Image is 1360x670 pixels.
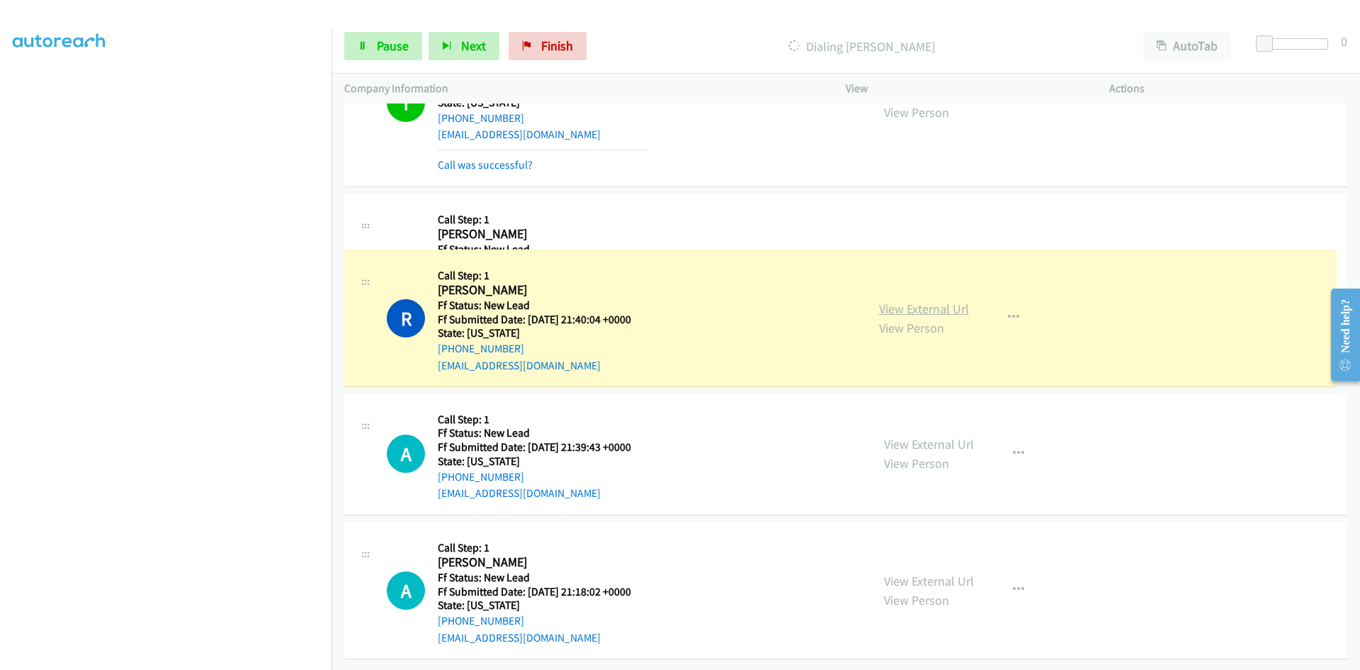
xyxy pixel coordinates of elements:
a: [EMAIL_ADDRESS][DOMAIN_NAME] [438,486,601,500]
h5: Ff Status: New Lead [438,298,649,313]
h1: A [387,435,425,473]
h2: [PERSON_NAME] [438,554,649,571]
a: View External Url [884,436,974,452]
p: Actions [1109,80,1347,97]
h5: Call Step: 1 [438,541,649,555]
h2: [PERSON_NAME] [438,226,649,242]
h5: State: [US_STATE] [438,598,649,613]
a: Call was successful? [438,158,533,172]
button: Next [429,32,499,60]
h5: Ff Submitted Date: [DATE] 21:39:43 +0000 [438,440,649,454]
h5: Ff Submitted Date: [DATE] 21:18:02 +0000 [438,585,649,599]
h5: Ff Submitted Date: [DATE] 21:40:04 +0000 [438,313,649,327]
a: View Person [879,320,944,336]
a: View External Url [884,573,974,589]
h1: A [387,571,425,610]
span: Pause [377,38,409,54]
h5: Ff Status: New Lead [438,571,649,585]
a: Finish [509,32,586,60]
a: [PHONE_NUMBER] [438,342,524,355]
span: Next [461,38,486,54]
a: View Person [884,592,949,608]
a: [PHONE_NUMBER] [438,614,524,627]
p: Dialing [PERSON_NAME] [606,37,1118,56]
a: [PHONE_NUMBER] [438,470,524,484]
h2: [PERSON_NAME] [438,282,649,298]
h5: State: [US_STATE] [438,454,649,469]
h5: Call Step: 1 [438,269,649,283]
iframe: Resource Center [1319,279,1360,391]
a: [EMAIL_ADDRESS][DOMAIN_NAME] [438,359,601,372]
a: [PHONE_NUMBER] [438,111,524,125]
h5: State: [US_STATE] [438,326,649,340]
button: AutoTab [1143,32,1231,60]
p: View [846,80,1084,97]
div: The call is yet to be attempted [387,571,425,610]
a: View Person [884,104,949,121]
p: Company Information [344,80,820,97]
a: [EMAIL_ADDRESS][DOMAIN_NAME] [438,631,601,644]
a: Pause [344,32,422,60]
div: 0 [1341,32,1347,51]
h5: Call Step: 1 [438,413,649,427]
h5: Ff Status: New Lead [438,242,756,257]
h1: R [387,299,425,337]
div: Delay between calls (in seconds) [1263,38,1328,50]
a: View External Url [879,301,969,317]
h5: Call Step: 1 [438,213,756,227]
h5: Ff Status: New Lead [438,426,649,440]
span: Finish [541,38,573,54]
a: [EMAIL_ADDRESS][DOMAIN_NAME] [438,128,601,141]
div: The call is yet to be attempted [387,435,425,473]
a: View Person [884,455,949,471]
